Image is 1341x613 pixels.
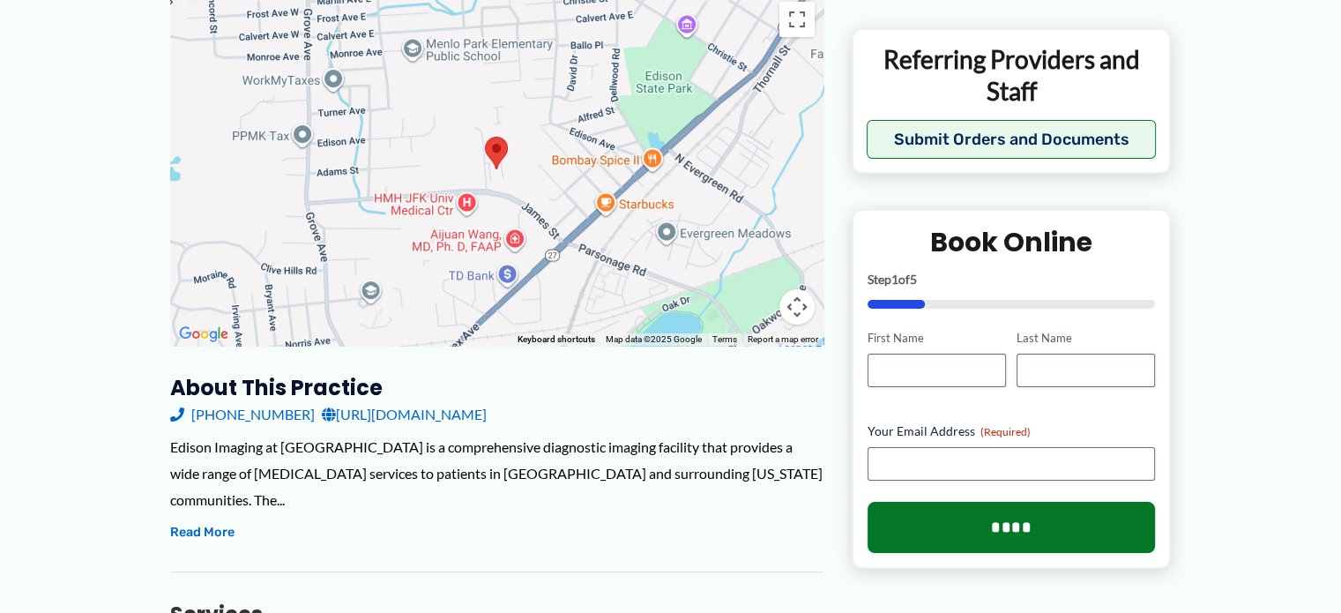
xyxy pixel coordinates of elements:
p: Step of [868,274,1156,287]
button: Submit Orders and Documents [867,121,1157,160]
a: Open this area in Google Maps (opens a new window) [175,323,233,346]
button: Map camera controls [779,289,815,325]
div: Edison Imaging at [GEOGRAPHIC_DATA] is a comprehensive diagnostic imaging facility that provides ... [170,434,823,512]
label: First Name [868,331,1006,348]
span: (Required) [980,425,1031,438]
a: Report a map error [748,334,818,344]
h2: Book Online [868,226,1156,260]
span: Map data ©2025 Google [606,334,702,344]
label: Last Name [1017,331,1155,348]
span: 5 [910,273,917,288]
img: Google [175,323,233,346]
button: Read More [170,522,235,543]
label: Your Email Address [868,422,1156,440]
a: [URL][DOMAIN_NAME] [322,401,487,428]
a: [PHONE_NUMBER] [170,401,315,428]
p: Referring Providers and Staff [867,43,1157,108]
span: 1 [891,273,898,288]
button: Keyboard shortcuts [518,333,595,346]
a: Terms (opens in new tab) [712,334,737,344]
button: Toggle fullscreen view [779,2,815,37]
h3: About this practice [170,374,823,401]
